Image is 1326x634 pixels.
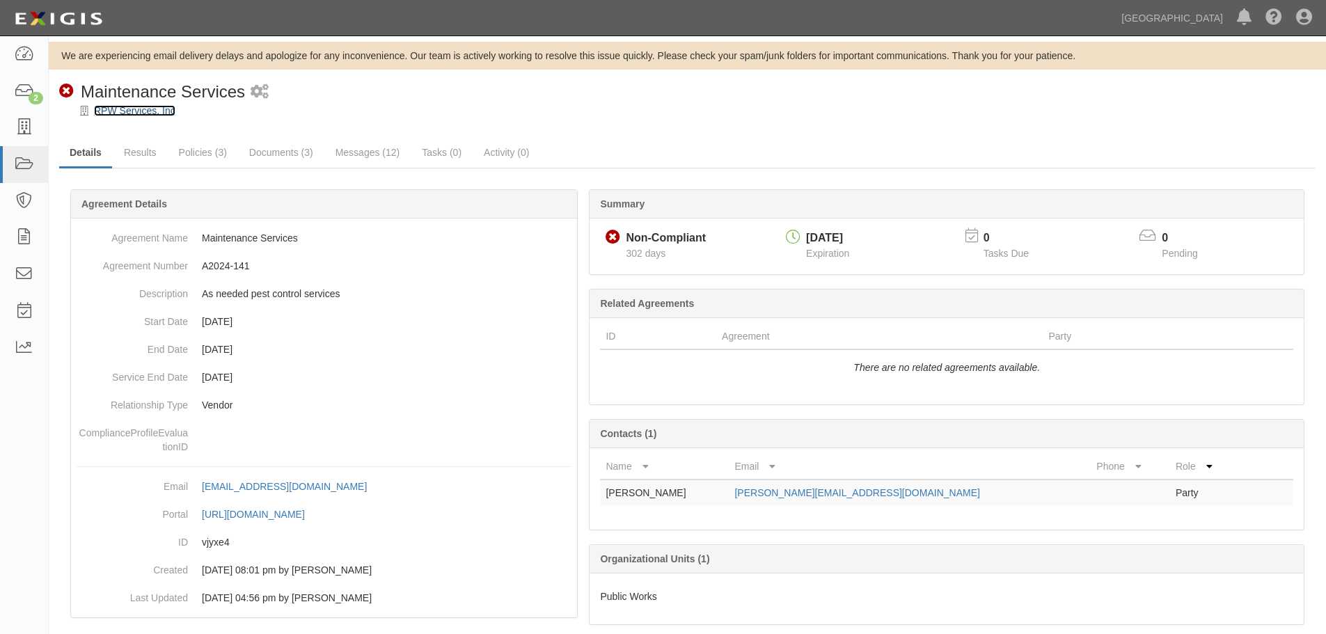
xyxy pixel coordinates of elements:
dt: Created [77,556,188,577]
p: As needed pest control services [202,287,571,301]
span: Pending [1162,248,1197,259]
td: Party [1170,480,1238,505]
th: Name [600,454,729,480]
b: Organizational Units (1) [600,553,709,564]
dd: Vendor [77,391,571,419]
i: Non-Compliant [606,230,620,245]
dt: Start Date [77,308,188,328]
dd: [DATE] 08:01 pm by [PERSON_NAME] [77,556,571,584]
a: Messages (12) [325,138,411,166]
dt: Description [77,280,188,301]
a: [PERSON_NAME][EMAIL_ADDRESS][DOMAIN_NAME] [734,487,979,498]
td: [PERSON_NAME] [600,480,729,505]
div: Non-Compliant [626,230,706,246]
dd: [DATE] [77,363,571,391]
th: Party [1043,324,1231,349]
span: Public Works [600,591,656,602]
dt: ComplianceProfileEvaluationID [77,419,188,454]
span: Tasks Due [984,248,1029,259]
dd: vjyxe4 [77,528,571,556]
dt: Last Updated [77,584,188,605]
dt: ID [77,528,188,549]
i: There are no related agreements available. [853,362,1040,373]
a: [GEOGRAPHIC_DATA] [1114,4,1230,32]
a: Documents (3) [239,138,324,166]
dt: Portal [77,500,188,521]
dd: Maintenance Services [77,224,571,252]
div: Maintenance Services [59,80,245,104]
span: Expiration [806,248,849,259]
b: Related Agreements [600,298,694,309]
a: Policies (3) [168,138,237,166]
span: Since 11/05/2024 [626,248,665,259]
dt: Agreement Name [77,224,188,245]
dt: Service End Date [77,363,188,384]
a: [EMAIL_ADDRESS][DOMAIN_NAME] [202,481,382,492]
b: Summary [600,198,645,209]
dd: [DATE] [77,308,571,335]
dd: A2024-141 [77,252,571,280]
dd: [DATE] 04:56 pm by [PERSON_NAME] [77,584,571,612]
b: Agreement Details [81,198,167,209]
dt: End Date [77,335,188,356]
img: logo-5460c22ac91f19d4615b14bd174203de0afe785f0fc80cf4dbbc73dc1793850b.png [10,6,106,31]
dt: Agreement Number [77,252,188,273]
th: Agreement [716,324,1043,349]
th: Phone [1091,454,1170,480]
b: Contacts (1) [600,428,656,439]
a: Tasks (0) [411,138,472,166]
dd: [DATE] [77,335,571,363]
a: Activity (0) [473,138,539,166]
dt: Email [77,473,188,493]
dt: Relationship Type [77,391,188,412]
a: Details [59,138,112,168]
a: [URL][DOMAIN_NAME] [202,509,320,520]
div: 2 [29,92,43,104]
div: [DATE] [806,230,849,246]
p: 0 [984,230,1046,246]
i: Help Center - Complianz [1265,10,1282,26]
th: Email [729,454,1091,480]
div: [EMAIL_ADDRESS][DOMAIN_NAME] [202,480,367,493]
a: RPW Services, Inc [94,105,175,116]
i: Non-Compliant [59,84,74,99]
th: Role [1170,454,1238,480]
th: ID [600,324,716,349]
i: 2 scheduled workflows [251,85,269,100]
div: We are experiencing email delivery delays and apologize for any inconvenience. Our team is active... [49,49,1326,63]
a: Results [113,138,167,166]
p: 0 [1162,230,1215,246]
span: Maintenance Services [81,82,245,101]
